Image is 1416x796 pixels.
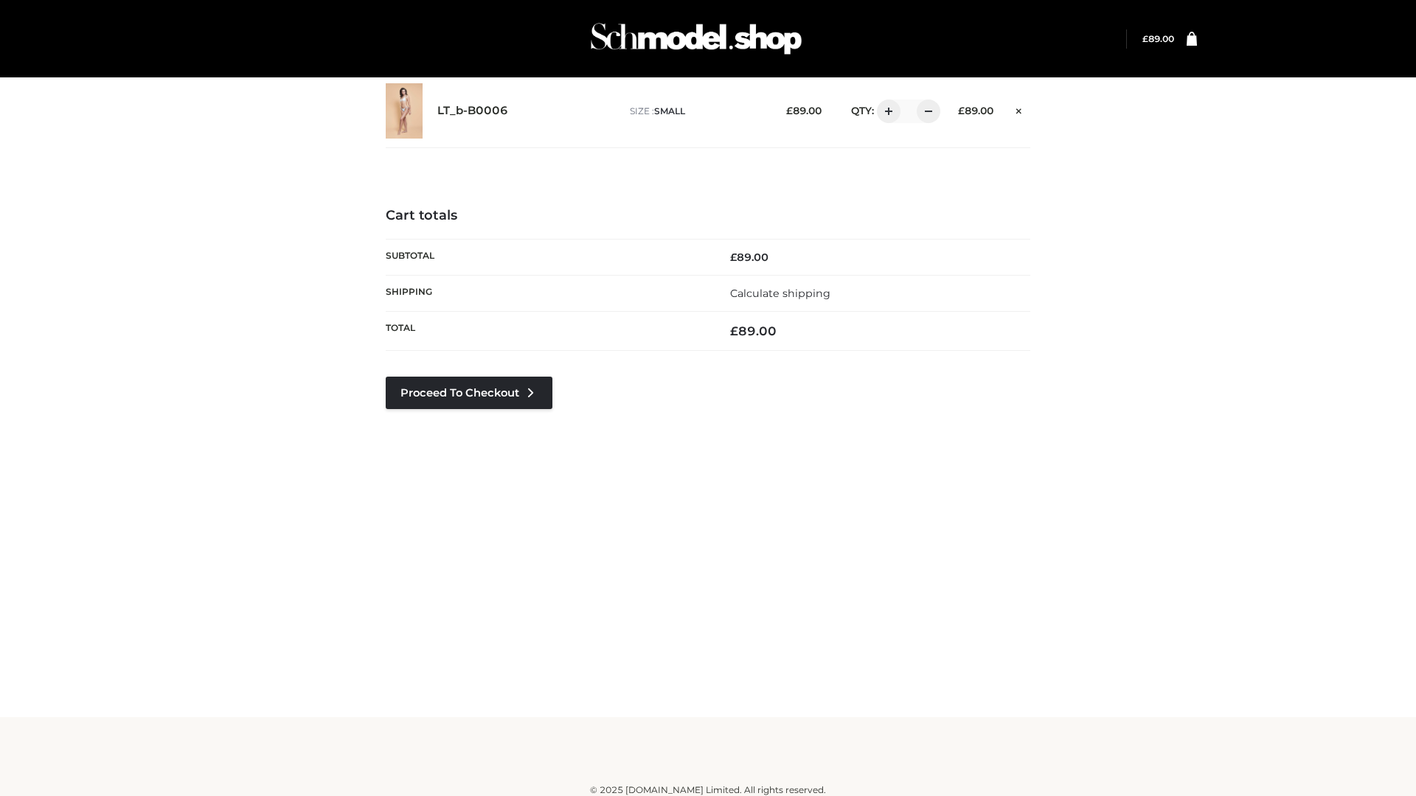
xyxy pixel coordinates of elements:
span: SMALL [654,105,685,116]
th: Total [386,312,708,351]
img: Schmodel Admin 964 [586,10,807,68]
span: £ [730,251,737,264]
span: £ [730,324,738,338]
span: £ [786,105,793,116]
bdi: 89.00 [786,105,822,116]
a: LT_b-B0006 [437,104,508,118]
a: Calculate shipping [730,287,830,300]
th: Shipping [386,275,708,311]
a: £89.00 [1142,33,1174,44]
a: Remove this item [1008,99,1030,119]
bdi: 89.00 [1142,33,1174,44]
p: size : [630,105,763,118]
h4: Cart totals [386,208,1030,224]
span: £ [958,105,965,116]
span: £ [1142,33,1148,44]
a: Proceed to Checkout [386,377,552,409]
bdi: 89.00 [958,105,993,116]
div: QTY: [836,99,935,123]
bdi: 89.00 [730,251,768,264]
th: Subtotal [386,239,708,275]
img: LT_b-B0006 - SMALL [386,83,423,139]
bdi: 89.00 [730,324,777,338]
